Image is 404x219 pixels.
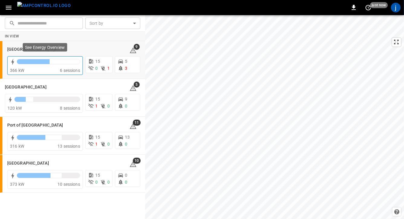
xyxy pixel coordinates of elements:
span: 9 [125,97,127,101]
span: 366 kW [10,68,24,73]
button: set refresh interval [363,3,373,12]
span: 5 [125,59,127,64]
span: 120 kW [8,106,22,111]
p: See Energy Overview [25,44,65,50]
span: 0 [125,173,127,178]
span: 0 [125,104,127,108]
span: 0 [95,180,98,185]
span: 10 [133,158,141,164]
img: ampcontrol.io logo [17,2,71,9]
div: profile-icon [391,3,401,12]
span: 5 [134,82,140,88]
span: 15 [95,135,100,140]
strong: In View [5,34,19,38]
span: 0 [107,104,110,108]
span: 1 [95,104,98,108]
h6: Port of Barcelona [5,84,47,91]
span: 6 sessions [60,68,80,73]
span: 0 [125,142,127,147]
canvas: Map [145,15,404,219]
h6: Frankfurt Depot [7,46,49,53]
span: 373 kW [10,182,24,187]
span: 9 [134,44,140,50]
span: 15 [95,173,100,178]
span: 15 [95,59,100,64]
span: 0 [125,180,127,185]
span: 13 [125,135,130,140]
span: 3 [125,66,127,71]
h6: Port of Long Beach [7,122,63,129]
span: 0 [95,66,98,71]
span: 0 [107,180,110,185]
span: just now [370,2,388,8]
h6: Toronto South [7,160,49,167]
span: 316 kW [10,144,24,149]
span: 15 [95,97,100,101]
span: 13 sessions [57,144,80,149]
span: 11 [133,120,141,126]
span: 8 sessions [60,106,80,111]
span: 1 [107,66,110,71]
span: 10 sessions [57,182,80,187]
span: 0 [107,142,110,147]
span: 1 [95,142,98,147]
